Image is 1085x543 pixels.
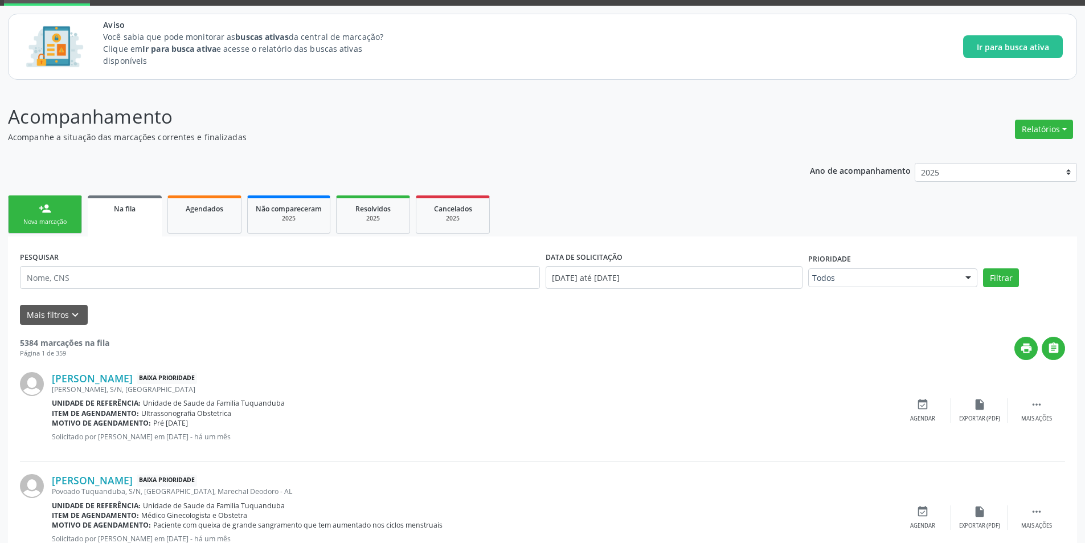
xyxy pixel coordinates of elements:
i: print [1020,342,1033,354]
img: Imagem de CalloutCard [22,21,87,72]
i: keyboard_arrow_down [69,309,81,321]
b: Unidade de referência: [52,398,141,408]
span: Unidade de Saude da Familia Tuquanduba [143,501,285,511]
div: Nova marcação [17,218,73,226]
input: Nome, CNS [20,266,540,289]
i:  [1030,505,1043,518]
strong: 5384 marcações na fila [20,337,109,348]
div: person_add [39,202,51,215]
div: Mais ações [1021,415,1052,423]
input: Selecione um intervalo [546,266,803,289]
span: Ir para busca ativa [977,41,1049,53]
span: Ultrassonografia Obstetrica [141,409,231,418]
div: 2025 [256,214,322,223]
div: 2025 [345,214,402,223]
img: img [20,474,44,498]
label: PESQUISAR [20,248,59,266]
i: insert_drive_file [973,505,986,518]
b: Unidade de referência: [52,501,141,511]
button:  [1042,337,1065,360]
div: 2025 [424,214,481,223]
span: Baixa Prioridade [137,373,197,385]
button: Filtrar [983,268,1019,288]
button: Mais filtroskeyboard_arrow_down [20,305,88,325]
i: insert_drive_file [973,398,986,411]
span: Todos [812,272,954,284]
label: DATA DE SOLICITAÇÃO [546,248,623,266]
p: Acompanhamento [8,103,756,131]
div: Página 1 de 359 [20,349,109,358]
i:  [1047,342,1060,354]
div: Exportar (PDF) [959,522,1000,530]
a: [PERSON_NAME] [52,474,133,487]
div: Povoado Tuquanduba, S/N, [GEOGRAPHIC_DATA], Marechal Deodoro - AL [52,487,894,496]
a: [PERSON_NAME] [52,372,133,385]
span: Unidade de Saude da Familia Tuquanduba [143,398,285,408]
span: Agendados [186,204,223,214]
span: Cancelados [434,204,472,214]
i:  [1030,398,1043,411]
span: Pré [DATE] [153,418,188,428]
div: [PERSON_NAME], S/N, [GEOGRAPHIC_DATA] [52,385,894,394]
span: Não compareceram [256,204,322,214]
span: Na fila [114,204,136,214]
div: Mais ações [1021,522,1052,530]
b: Item de agendamento: [52,409,139,418]
img: img [20,372,44,396]
i: event_available [916,398,929,411]
div: Agendar [910,522,935,530]
span: Baixa Prioridade [137,475,197,487]
p: Solicitado por [PERSON_NAME] em [DATE] - há um mês [52,432,894,442]
span: Médico Ginecologista e Obstetra [141,511,247,520]
span: Resolvidos [355,204,391,214]
p: Ano de acompanhamento [810,163,911,177]
strong: Ir para busca ativa [142,43,216,54]
i: event_available [916,505,929,518]
p: Você sabia que pode monitorar as da central de marcação? Clique em e acesse o relatório das busca... [103,31,404,67]
p: Acompanhe a situação das marcações correntes e finalizadas [8,131,756,143]
b: Motivo de agendamento: [52,520,151,530]
div: Agendar [910,415,935,423]
button: print [1014,337,1038,360]
span: Paciente com queixa de grande sangramento que tem aumentado nos ciclos menstruais [153,520,443,530]
strong: buscas ativas [235,31,288,42]
div: Exportar (PDF) [959,415,1000,423]
button: Ir para busca ativa [963,35,1063,58]
label: Prioridade [808,251,851,268]
b: Item de agendamento: [52,511,139,520]
b: Motivo de agendamento: [52,418,151,428]
button: Relatórios [1015,120,1073,139]
span: Aviso [103,19,404,31]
